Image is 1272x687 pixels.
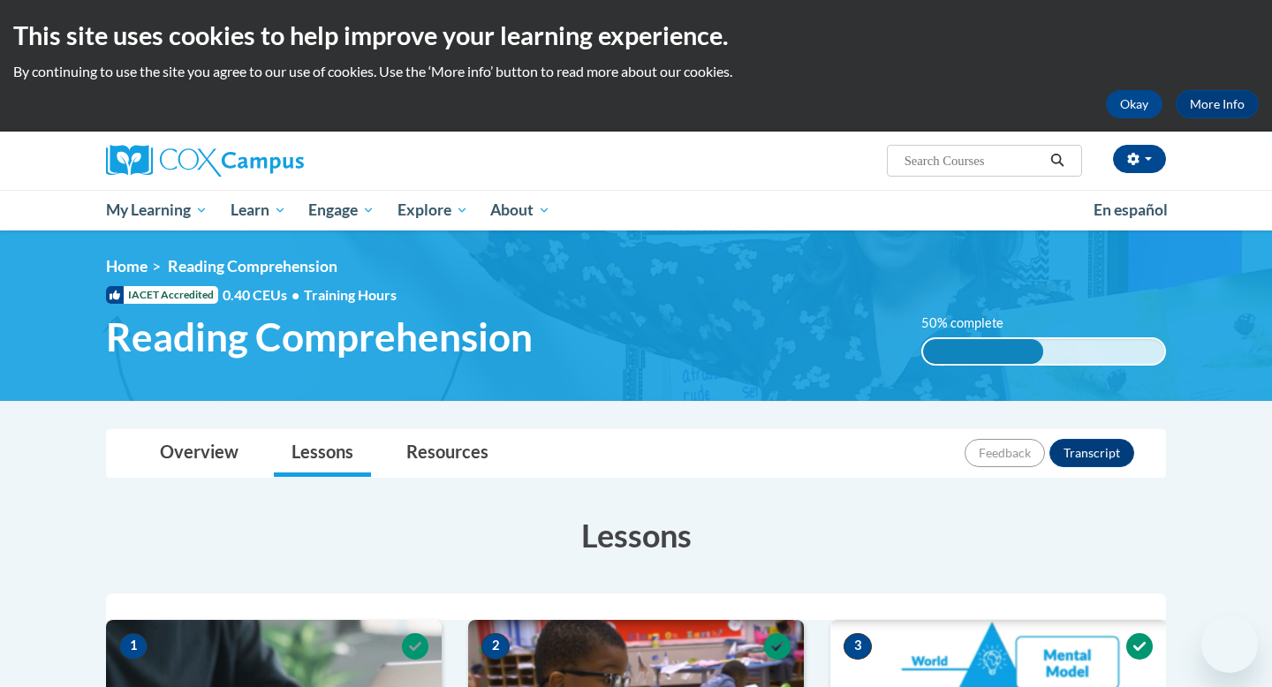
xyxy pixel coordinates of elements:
a: En español [1082,192,1179,229]
button: Account Settings [1113,145,1166,173]
span: My Learning [106,200,208,221]
iframe: Button to launch messaging window [1201,616,1258,673]
a: Engage [297,190,386,230]
a: Lessons [274,430,371,477]
input: Search Courses [903,150,1044,171]
span: Engage [308,200,375,221]
div: Main menu [79,190,1192,230]
button: Feedback [965,439,1045,467]
span: 0.40 CEUs [223,285,304,305]
span: Learn [231,200,286,221]
a: Learn [219,190,298,230]
img: Cox Campus [106,145,304,177]
a: About [480,190,563,230]
a: Explore [386,190,480,230]
a: Resources [389,430,506,477]
span: Reading Comprehension [168,257,337,276]
h2: This site uses cookies to help improve your learning experience. [13,18,1259,53]
button: Okay [1106,90,1162,118]
span: 1 [119,633,148,660]
button: Transcript [1049,439,1134,467]
span: 3 [844,633,872,660]
div: 50% complete [923,339,1044,364]
h3: Lessons [106,513,1166,557]
span: Reading Comprehension [106,313,533,360]
a: Overview [142,430,256,477]
span: 2 [481,633,510,660]
span: Explore [397,200,468,221]
p: By continuing to use the site you agree to our use of cookies. Use the ‘More info’ button to read... [13,62,1259,81]
a: Home [106,257,148,276]
a: Cox Campus [106,145,442,177]
span: IACET Accredited [106,286,218,304]
span: Training Hours [304,286,397,303]
label: 50% complete [921,313,1023,333]
a: My Learning [95,190,219,230]
a: More Info [1176,90,1259,118]
span: About [490,200,550,221]
span: • [291,286,299,303]
span: En español [1094,200,1168,219]
button: Search [1044,150,1071,171]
